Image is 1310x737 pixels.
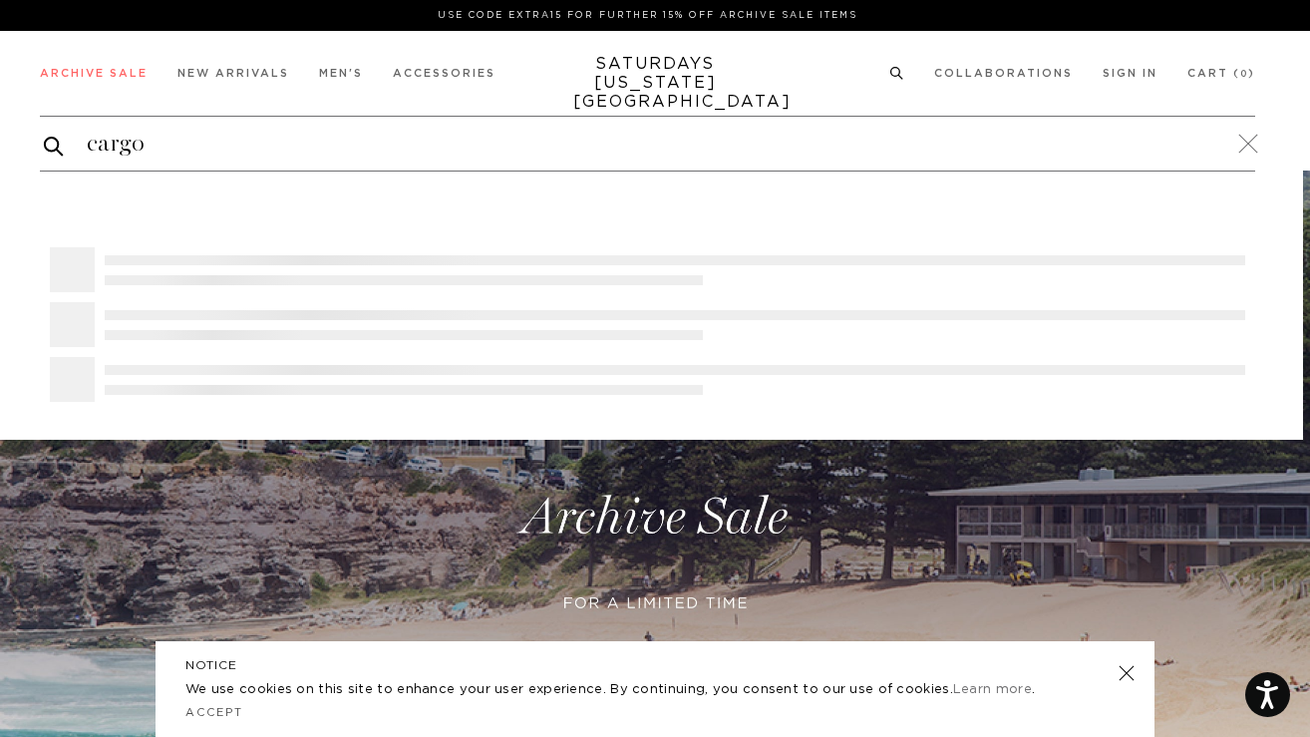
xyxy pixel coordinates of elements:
p: Use Code EXTRA15 for Further 15% Off Archive Sale Items [48,8,1247,23]
a: SATURDAYS[US_STATE][GEOGRAPHIC_DATA] [573,55,738,112]
small: 0 [1240,70,1248,79]
a: New Arrivals [177,68,289,79]
a: Men's [319,68,363,79]
a: Accessories [393,68,495,79]
a: Sign In [1103,68,1157,79]
a: Cart (0) [1187,68,1255,79]
a: Accept [185,707,243,718]
a: Archive Sale [40,68,148,79]
a: Collaborations [934,68,1073,79]
p: We use cookies on this site to enhance your user experience. By continuing, you consent to our us... [185,680,1054,700]
a: Learn more [953,683,1032,696]
input: Search for... [40,128,1255,160]
h5: NOTICE [185,656,1125,674]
